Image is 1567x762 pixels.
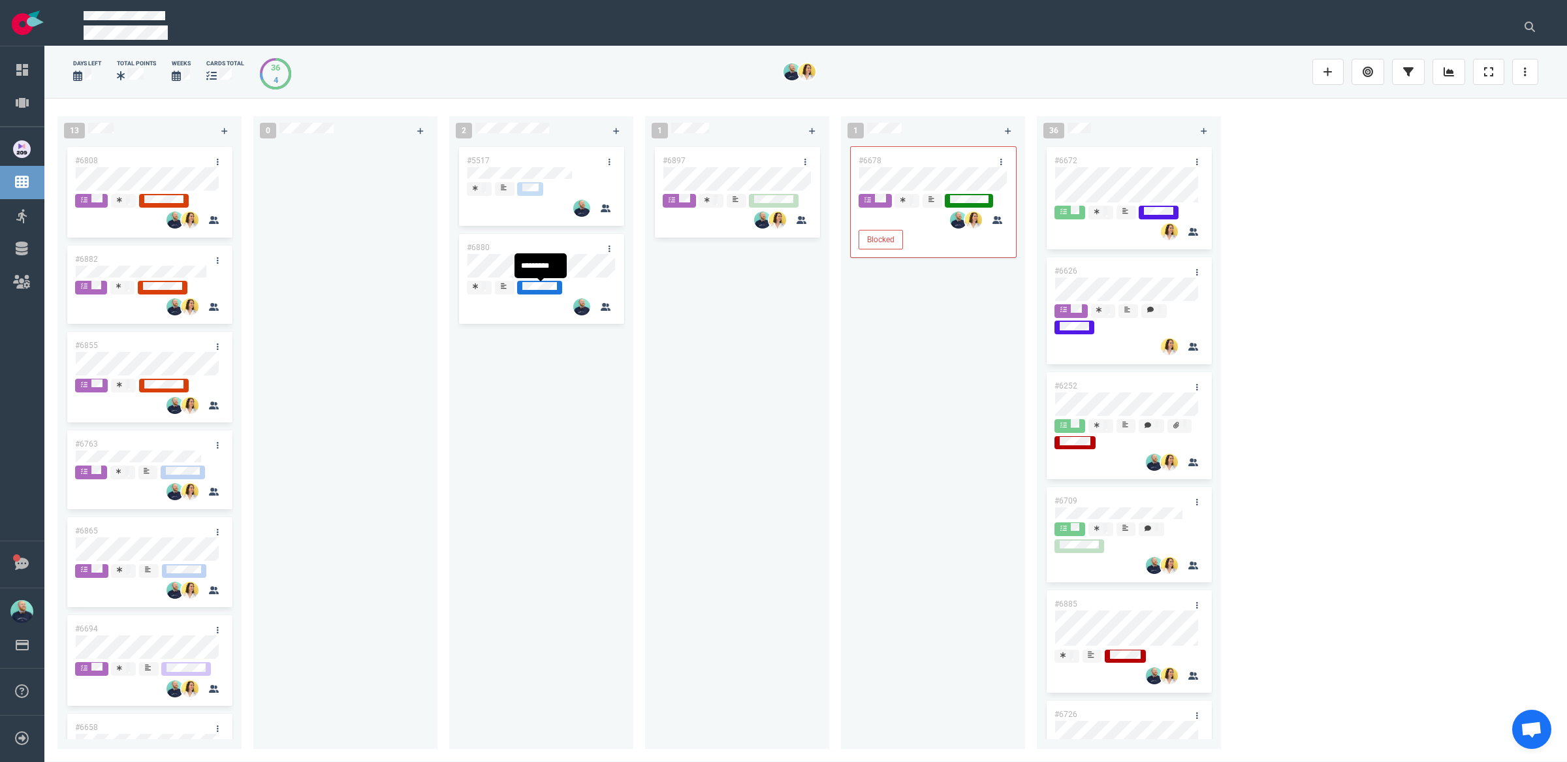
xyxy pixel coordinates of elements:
[271,74,280,86] div: 4
[172,59,191,68] div: Weeks
[75,723,98,732] a: #6658
[75,255,98,264] a: #6882
[182,212,198,229] img: 26
[206,59,244,68] div: cards total
[573,298,590,315] img: 26
[182,298,198,315] img: 26
[467,243,490,252] a: #6880
[75,624,98,633] a: #6694
[260,123,276,138] span: 0
[652,123,668,138] span: 1
[456,123,472,138] span: 2
[1054,381,1077,390] a: #6252
[166,483,183,500] img: 26
[75,526,98,535] a: #6865
[1043,123,1064,138] span: 36
[573,200,590,217] img: 26
[73,59,101,68] div: days left
[1146,454,1163,471] img: 26
[1161,557,1178,574] img: 26
[166,582,183,599] img: 26
[1161,454,1178,471] img: 26
[1512,710,1551,749] div: Ouvrir le chat
[847,123,864,138] span: 1
[182,483,198,500] img: 26
[117,59,156,68] div: Total Points
[271,61,280,74] div: 36
[467,156,490,165] a: #5517
[1161,338,1178,355] img: 26
[75,439,98,449] a: #6763
[783,63,800,80] img: 26
[754,212,771,229] img: 26
[1054,599,1077,609] a: #6885
[859,230,903,249] button: Blocked
[182,397,198,414] img: 26
[64,123,85,138] span: 13
[1054,266,1077,276] a: #6626
[166,298,183,315] img: 26
[799,63,815,80] img: 26
[166,680,183,697] img: 26
[769,212,786,229] img: 26
[1146,557,1163,574] img: 26
[182,582,198,599] img: 26
[1161,667,1178,684] img: 26
[75,341,98,350] a: #6855
[1054,710,1077,719] a: #6726
[166,212,183,229] img: 26
[1054,156,1077,165] a: #6672
[1054,496,1077,505] a: #6709
[1161,223,1178,240] img: 26
[75,156,98,165] a: #6808
[663,156,686,165] a: #6897
[950,212,967,229] img: 26
[1146,667,1163,684] img: 26
[166,397,183,414] img: 26
[965,212,982,229] img: 26
[859,156,881,165] a: #6678
[182,680,198,697] img: 26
